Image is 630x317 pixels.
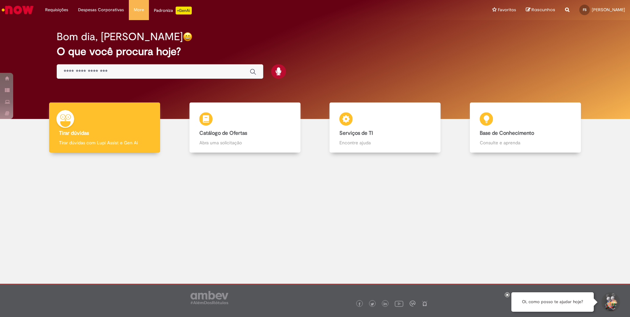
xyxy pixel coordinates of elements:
[498,7,516,13] span: Favoritos
[531,7,555,13] span: Rascunhos
[59,130,89,136] b: Tirar dúvidas
[57,46,573,57] h2: O que você procura hoje?
[480,130,534,136] b: Base de Conhecimento
[600,292,620,312] button: Iniciar Conversa de Suporte
[57,31,183,43] h2: Bom dia, [PERSON_NAME]
[410,301,415,306] img: logo_footer_workplace.png
[199,130,247,136] b: Catálogo de Ofertas
[511,292,594,312] div: Oi, como posso te ajudar hoje?
[339,139,431,146] p: Encontre ajuda
[183,32,192,42] img: happy-face.png
[339,130,373,136] b: Serviços de TI
[526,7,555,13] a: Rascunhos
[45,7,68,13] span: Requisições
[480,139,571,146] p: Consulte e aprenda
[176,7,192,14] p: +GenAi
[134,7,144,13] span: More
[384,302,387,306] img: logo_footer_linkedin.png
[422,301,428,306] img: logo_footer_naosei.png
[592,7,625,13] span: [PERSON_NAME]
[358,303,361,306] img: logo_footer_facebook.png
[395,299,403,308] img: logo_footer_youtube.png
[78,7,124,13] span: Despesas Corporativas
[154,7,192,14] div: Padroniza
[455,102,596,153] a: Base de Conhecimento Consulte e aprenda
[190,291,228,304] img: logo_footer_ambev_rotulo_gray.png
[371,303,374,306] img: logo_footer_twitter.png
[199,139,291,146] p: Abra uma solicitação
[59,139,150,146] p: Tirar dúvidas com Lupi Assist e Gen Ai
[583,8,587,12] span: FS
[175,102,315,153] a: Catálogo de Ofertas Abra uma solicitação
[315,102,455,153] a: Serviços de TI Encontre ajuda
[35,102,175,153] a: Tirar dúvidas Tirar dúvidas com Lupi Assist e Gen Ai
[1,3,35,16] img: ServiceNow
